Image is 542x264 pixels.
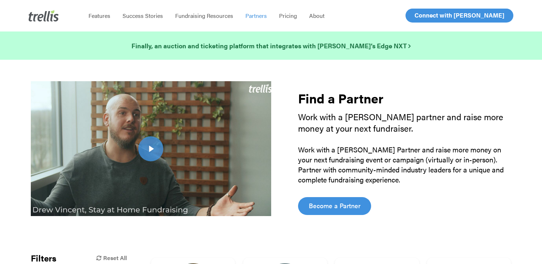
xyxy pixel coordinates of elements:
[169,12,239,19] a: Fundraising Resources
[273,12,303,19] a: Pricing
[175,11,233,20] span: Fundraising Resources
[82,12,116,19] a: Features
[298,111,511,134] p: Work with a [PERSON_NAME] partner and raise more money at your next fundraiser.
[414,11,504,19] span: Connect with [PERSON_NAME]
[29,10,59,21] img: Trellis
[131,41,411,51] a: Finally, an auction and ticketing platform that integrates with [PERSON_NAME]’s Edge NXT
[239,12,273,19] a: Partners
[406,9,513,23] a: Connect with [PERSON_NAME]
[298,89,383,107] strong: Find a Partner
[279,11,297,20] span: Pricing
[298,145,511,185] p: Work with a [PERSON_NAME] Partner and raise more money on your next fundraising event or campaign...
[96,254,127,262] strong: Reset All
[309,201,360,211] span: Become a Partner
[123,11,163,20] span: Success Stories
[298,197,371,215] a: Become a Partner
[309,11,325,20] span: About
[31,252,56,264] strong: Filters
[88,11,110,20] span: Features
[96,253,127,263] a: Reset All
[116,12,169,19] a: Success Stories
[303,12,331,19] a: About
[131,41,411,50] strong: Finally, an auction and ticketing platform that integrates with [PERSON_NAME]’s Edge NXT
[245,11,267,20] span: Partners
